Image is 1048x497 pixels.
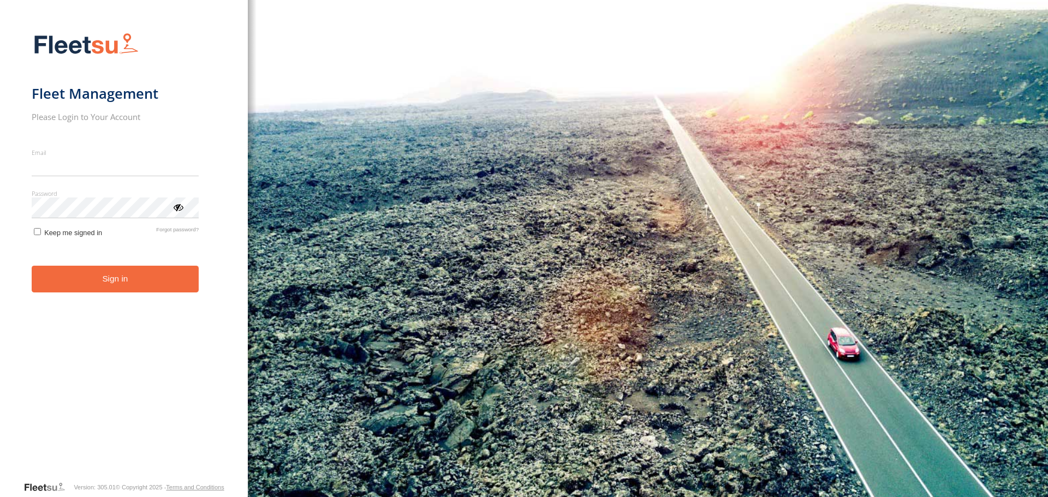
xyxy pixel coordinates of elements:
img: Fleetsu [32,31,141,58]
div: © Copyright 2025 - [116,484,224,490]
input: Keep me signed in [34,228,41,235]
span: Keep me signed in [44,229,102,237]
button: Sign in [32,266,199,292]
h1: Fleet Management [32,85,199,103]
a: Forgot password? [156,226,199,237]
div: Version: 305.01 [74,484,115,490]
form: main [32,26,217,481]
label: Password [32,189,199,197]
a: Visit our Website [23,482,74,493]
label: Email [32,148,199,157]
h2: Please Login to Your Account [32,111,199,122]
div: ViewPassword [172,201,183,212]
a: Terms and Conditions [166,484,224,490]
